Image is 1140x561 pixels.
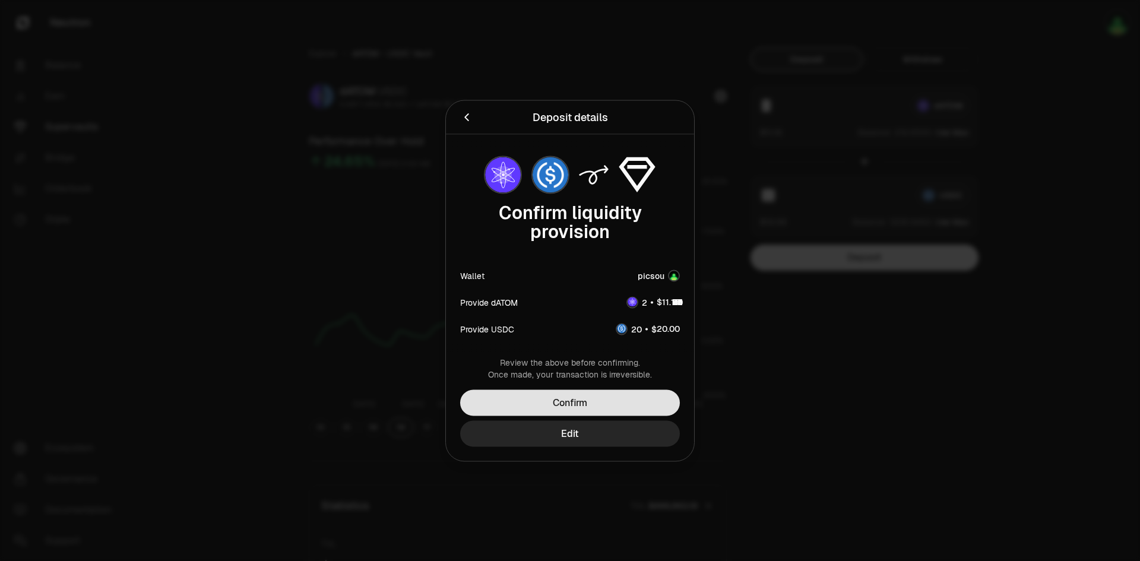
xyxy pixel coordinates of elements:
div: Provide USDC [460,323,514,335]
div: Confirm liquidity provision [460,203,680,241]
button: Edit [460,420,680,446]
button: Confirm [460,389,680,416]
button: Back [460,109,473,125]
div: picsou [638,270,664,281]
div: Wallet [460,270,484,281]
div: Review the above before confirming. Once made, your transaction is irreversible. [460,356,680,380]
div: Deposit details [533,109,608,125]
button: picsou [638,270,680,281]
img: dATOM Logo [628,297,637,307]
img: USDC Logo [533,157,568,192]
img: dATOM Logo [485,157,521,192]
img: Account Image [668,270,680,281]
img: USDC Logo [617,324,626,334]
div: Provide dATOM [460,296,518,308]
